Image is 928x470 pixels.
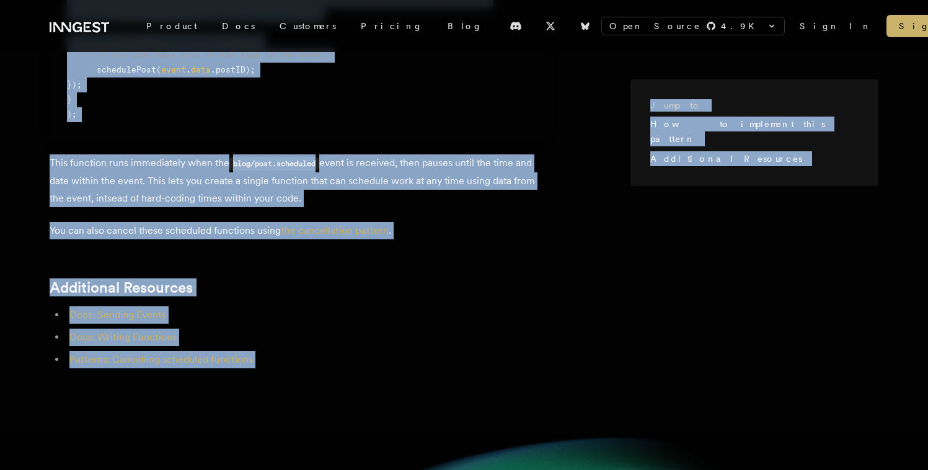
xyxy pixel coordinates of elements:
a: the cancellation pattern [281,224,389,236]
h3: Jump to [650,99,849,112]
div: Product [134,15,210,37]
span: } [67,95,72,104]
span: schedulePost [97,65,156,74]
span: 4.9 K [721,20,762,32]
a: Sign In [800,20,872,32]
span: . [186,65,191,74]
a: Discord [502,16,529,36]
a: Pricing [348,15,435,37]
a: Docs [210,15,267,37]
a: X [537,16,564,36]
a: Customers [267,15,348,37]
a: How to implement this pattern [650,119,825,144]
a: Docs: Sending Events [69,309,166,321]
span: Open Source [609,20,701,32]
p: You can also cancel these scheduled functions using . [50,222,546,239]
a: Patterns: Cancelling scheduled functions [69,353,253,365]
span: .postID); [211,65,255,74]
a: Blog [435,15,495,37]
a: Docs: Writing Functions [69,331,177,343]
a: Bluesky [572,16,599,36]
a: Additional Resources [650,154,802,164]
span: }); [67,80,82,89]
span: event [161,65,186,74]
span: ( [156,65,161,74]
code: blog/post.scheduled [229,157,319,171]
span: data [191,65,211,74]
span: ); [67,110,77,119]
p: This function runs immediately when the event is received, then pauses until the time and date wi... [50,154,546,207]
span: // Any code here runs at the time in the event. [97,50,330,60]
h2: Additional Resources [50,279,546,296]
